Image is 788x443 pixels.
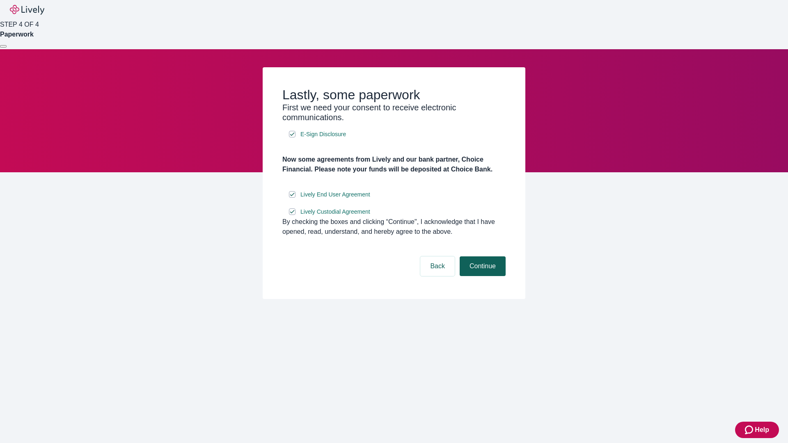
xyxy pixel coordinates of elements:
button: Zendesk support iconHelp [735,422,779,438]
h2: Lastly, some paperwork [282,87,506,103]
a: e-sign disclosure document [299,207,372,217]
a: e-sign disclosure document [299,190,372,200]
span: Help [755,425,769,435]
h3: First we need your consent to receive electronic communications. [282,103,506,122]
img: Lively [10,5,44,15]
button: Continue [460,256,506,276]
button: Back [420,256,455,276]
div: By checking the boxes and clicking “Continue", I acknowledge that I have opened, read, understand... [282,217,506,237]
span: Lively End User Agreement [300,190,370,199]
span: E-Sign Disclosure [300,130,346,139]
h4: Now some agreements from Lively and our bank partner, Choice Financial. Please note your funds wi... [282,155,506,174]
svg: Zendesk support icon [745,425,755,435]
span: Lively Custodial Agreement [300,208,370,216]
a: e-sign disclosure document [299,129,348,139]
